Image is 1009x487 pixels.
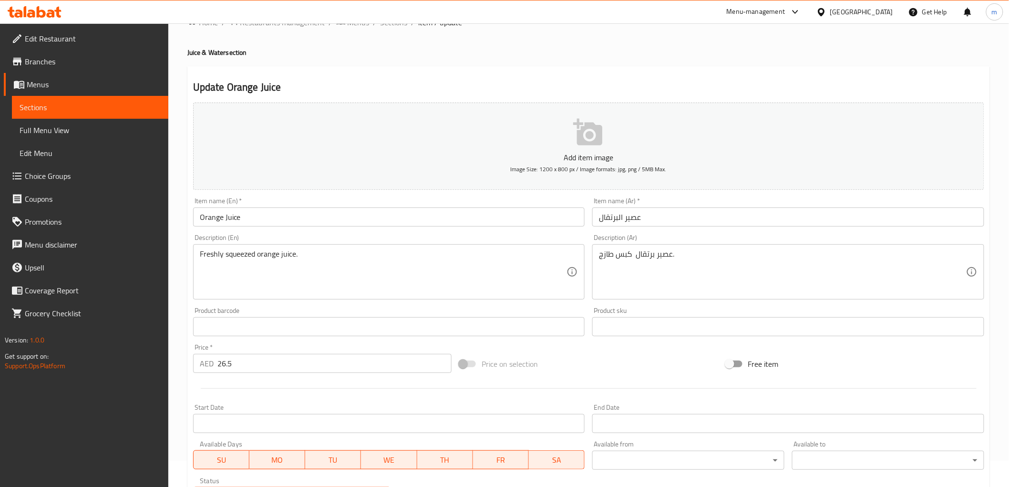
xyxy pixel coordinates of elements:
[4,233,168,256] a: Menu disclaimer
[336,16,370,29] a: Menus
[5,360,65,372] a: Support.OpsPlatform
[217,354,452,373] input: Please enter price
[592,317,984,336] input: Please enter product sku
[12,142,168,165] a: Edit Menu
[20,147,161,159] span: Edit Menu
[193,450,249,469] button: SU
[792,451,984,470] div: ​
[511,164,667,175] span: Image Size: 1200 x 800 px / Image formats: jpg, png / 5MB Max.
[412,17,415,28] li: /
[25,170,161,182] span: Choice Groups
[240,17,325,28] span: Restaurants management
[477,453,525,467] span: FR
[592,207,984,227] input: Enter name Ar
[830,7,893,17] div: [GEOGRAPHIC_DATA]
[599,249,966,295] textarea: عصير برتقال كبس طازج.
[25,193,161,205] span: Coupons
[373,17,377,28] li: /
[25,262,161,273] span: Upsell
[20,102,161,113] span: Sections
[12,96,168,119] a: Sections
[222,17,225,28] li: /
[25,285,161,296] span: Coverage Report
[482,358,538,370] span: Price on selection
[4,165,168,187] a: Choice Groups
[4,279,168,302] a: Coverage Report
[592,451,784,470] div: ​
[193,103,984,190] button: Add item imageImage Size: 1200 x 800 px / Image formats: jpg, png / 5MB Max.
[27,79,161,90] span: Menus
[4,27,168,50] a: Edit Restaurant
[365,453,413,467] span: WE
[193,80,984,94] h2: Update Orange Juice
[249,450,305,469] button: MO
[381,17,408,28] a: Sections
[200,249,567,295] textarea: Freshly squeezed orange juice.
[5,350,49,363] span: Get support on:
[4,256,168,279] a: Upsell
[208,152,969,163] p: Add item image
[417,450,473,469] button: TH
[25,239,161,250] span: Menu disclaimer
[187,48,990,57] h4: Juice & Water section
[992,7,998,17] span: m
[197,453,246,467] span: SU
[187,17,218,28] a: Home
[4,50,168,73] a: Branches
[348,17,370,28] span: Menus
[361,450,417,469] button: WE
[4,302,168,325] a: Grocery Checklist
[305,450,361,469] button: TU
[473,450,529,469] button: FR
[4,73,168,96] a: Menus
[5,334,28,346] span: Version:
[25,216,161,228] span: Promotions
[533,453,581,467] span: SA
[20,124,161,136] span: Full Menu View
[253,453,301,467] span: MO
[4,210,168,233] a: Promotions
[25,308,161,319] span: Grocery Checklist
[25,33,161,44] span: Edit Restaurant
[421,453,469,467] span: TH
[4,187,168,210] a: Coupons
[529,450,585,469] button: SA
[727,6,785,18] div: Menu-management
[200,358,214,369] p: AED
[229,16,325,29] a: Restaurants management
[25,56,161,67] span: Branches
[30,334,44,346] span: 1.0.0
[329,17,332,28] li: /
[12,119,168,142] a: Full Menu View
[748,358,779,370] span: Free item
[193,317,585,336] input: Please enter product barcode
[419,17,463,28] span: item / update
[309,453,357,467] span: TU
[193,207,585,227] input: Enter name En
